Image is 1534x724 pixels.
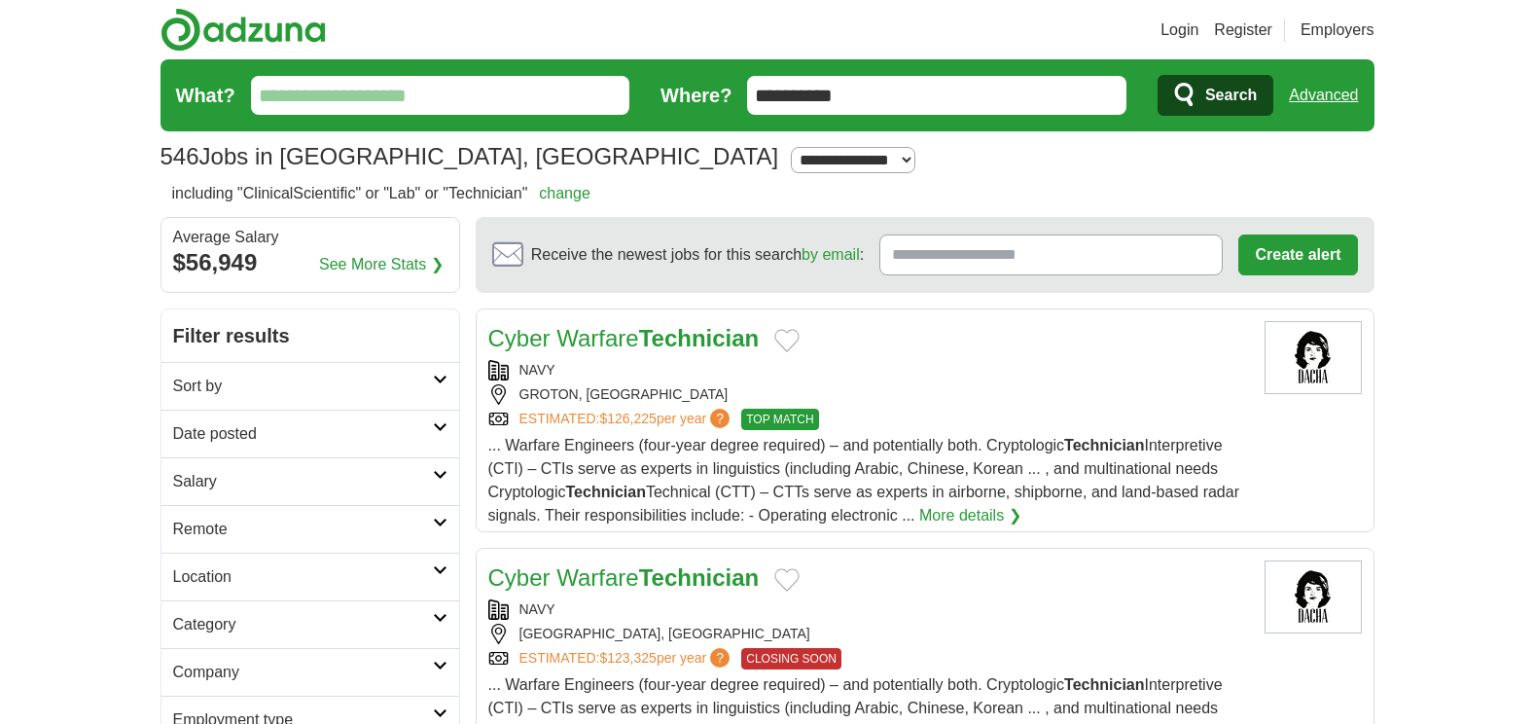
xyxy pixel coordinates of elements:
label: What? [176,81,235,110]
div: $56,949 [173,245,447,280]
img: Dacha Navy Yard logo [1265,561,1362,633]
h2: Date posted [173,422,433,446]
span: Receive the newest jobs for this search : [531,243,864,267]
a: See More Stats ❯ [319,253,444,276]
img: Dacha Navy Yard logo [1265,321,1362,394]
div: [GEOGRAPHIC_DATA], [GEOGRAPHIC_DATA] [488,624,1249,644]
a: Sort by [161,362,459,410]
button: Create alert [1238,235,1357,275]
span: TOP MATCH [741,409,818,430]
h2: Sort by [173,375,433,398]
a: Cyber WarfareTechnician [488,325,760,351]
a: Register [1214,18,1272,42]
a: by email [802,246,860,263]
a: Advanced [1289,76,1358,115]
span: ... Warfare Engineers (four-year degree required) – and potentially both. Cryptologic Interpretiv... [488,437,1239,524]
div: GROTON, [GEOGRAPHIC_DATA] [488,384,1249,405]
span: 546 [161,139,199,174]
h2: Location [173,565,433,589]
a: ESTIMATED:$126,225per year? [519,409,734,430]
span: ? [710,409,730,428]
button: Search [1158,75,1273,116]
strong: Technician [639,325,760,351]
span: ? [710,648,730,668]
div: Average Salary [173,230,447,245]
a: Date posted [161,410,459,457]
a: Remote [161,505,459,553]
span: Search [1205,76,1257,115]
h2: including "ClinicalScientific" or "Lab" or "Technician" [172,182,590,205]
a: Category [161,600,459,648]
a: More details ❯ [919,504,1021,527]
a: ESTIMATED:$123,325per year? [519,648,734,670]
a: Employers [1301,18,1374,42]
button: Add to favorite jobs [774,329,800,352]
img: Adzuna logo [161,8,326,52]
label: Where? [660,81,731,110]
a: change [539,185,590,201]
span: CLOSING SOON [741,648,841,670]
h2: Filter results [161,309,459,362]
strong: Technician [566,484,646,500]
h2: Category [173,613,433,636]
h1: Jobs in [GEOGRAPHIC_DATA], [GEOGRAPHIC_DATA] [161,143,779,169]
a: Login [1160,18,1198,42]
strong: Technician [1064,437,1144,453]
a: NAVY [519,601,555,617]
a: Location [161,553,459,600]
button: Add to favorite jobs [774,568,800,592]
strong: Technician [639,564,760,591]
a: Cyber WarfareTechnician [488,564,760,591]
a: Company [161,648,459,696]
h2: Salary [173,470,433,493]
h2: Remote [173,518,433,541]
strong: Technician [1064,676,1144,693]
span: $123,325 [599,650,656,666]
h2: Company [173,661,433,684]
a: Salary [161,457,459,505]
a: NAVY [519,362,555,378]
span: $126,225 [599,411,656,426]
